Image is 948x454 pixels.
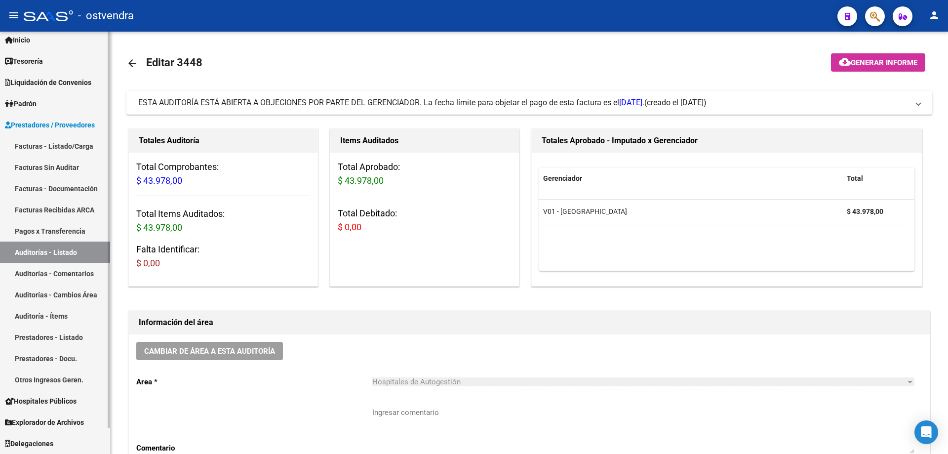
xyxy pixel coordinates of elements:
[543,207,627,215] span: V01 - [GEOGRAPHIC_DATA]
[136,342,283,360] button: Cambiar de área a esta auditoría
[847,207,883,215] strong: $ 43.978,00
[542,133,912,149] h1: Totales Aprobado - Imputado x Gerenciador
[78,5,134,27] span: - ostvendra
[338,222,361,232] span: $ 0,00
[136,376,372,387] p: Area *
[144,347,275,356] span: Cambiar de área a esta auditoría
[851,58,917,67] span: Generar informe
[644,97,707,108] span: (creado el [DATE])
[539,168,843,189] datatable-header-cell: Gerenciador
[619,98,644,107] span: [DATE].
[5,56,43,67] span: Tesorería
[839,56,851,68] mat-icon: cloud_download
[5,396,77,407] span: Hospitales Públicos
[136,258,160,268] span: $ 0,00
[543,174,582,182] span: Gerenciador
[146,56,202,69] span: Editar 3448
[340,133,509,149] h1: Items Auditados
[5,120,95,130] span: Prestadores / Proveedores
[5,35,30,45] span: Inicio
[8,9,20,21] mat-icon: menu
[914,420,938,444] div: Open Intercom Messenger
[139,133,308,149] h1: Totales Auditoría
[5,98,37,109] span: Padrón
[126,57,138,69] mat-icon: arrow_back
[5,417,84,428] span: Explorador de Archivos
[338,206,512,234] h3: Total Debitado:
[338,175,384,186] span: $ 43.978,00
[136,175,182,186] span: $ 43.978,00
[126,91,932,115] mat-expansion-panel-header: ESTA AUDITORÍA ESTÁ ABIERTA A OBJECIONES POR PARTE DEL GERENCIADOR. La fecha límite para objetar ...
[843,168,907,189] datatable-header-cell: Total
[139,315,920,330] h1: Información del área
[136,222,182,233] span: $ 43.978,00
[928,9,940,21] mat-icon: person
[5,438,53,449] span: Delegaciones
[136,443,372,454] p: Comentario
[138,98,644,107] span: ESTA AUDITORÍA ESTÁ ABIERTA A OBJECIONES POR PARTE DEL GERENCIADOR. La fecha límite para objetar ...
[338,160,512,188] h3: Total Aprobado:
[136,160,310,188] h3: Total Comprobantes:
[372,377,461,386] span: Hospitales de Autogestión
[847,174,863,182] span: Total
[136,243,310,270] h3: Falta Identificar:
[136,207,310,235] h3: Total Items Auditados:
[831,53,925,72] button: Generar informe
[5,77,91,88] span: Liquidación de Convenios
